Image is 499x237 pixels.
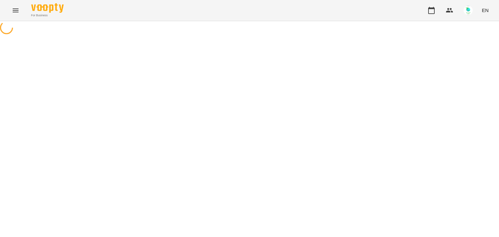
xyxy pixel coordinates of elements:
[8,3,23,18] button: Menu
[464,6,473,15] img: bbf80086e43e73aae20379482598e1e8.jpg
[31,13,64,18] span: For Business
[31,3,64,13] img: Voopty Logo
[482,7,489,14] span: EN
[479,4,491,16] button: EN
